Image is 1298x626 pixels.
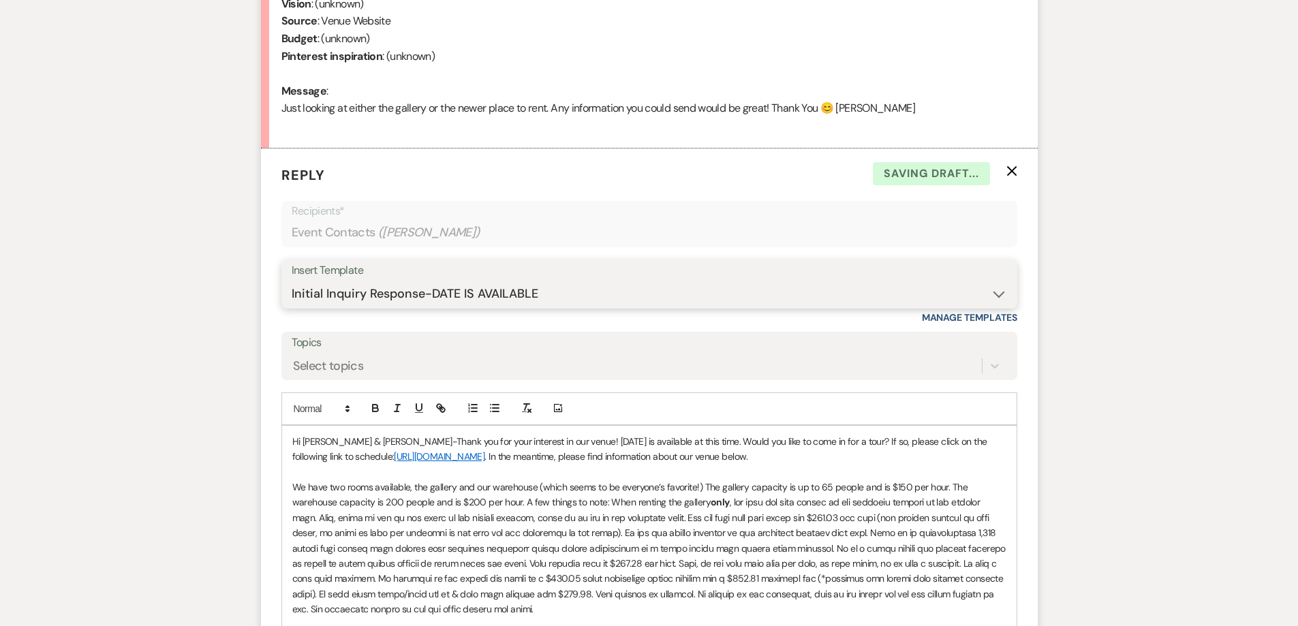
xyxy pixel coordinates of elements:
p: Hi [PERSON_NAME] & [PERSON_NAME]-Thank you for your interest in our venue! [DATE] is available at... [292,434,1006,465]
strong: only [711,496,730,508]
a: Manage Templates [922,311,1017,324]
a: [URL][DOMAIN_NAME] [394,450,484,463]
div: Event Contacts [292,219,1007,246]
b: Message [281,84,327,98]
b: Budget [281,31,318,46]
span: ( [PERSON_NAME] ) [378,223,480,242]
div: Insert Template [292,261,1007,281]
b: Pinterest inspiration [281,49,383,63]
span: Reply [281,166,325,184]
b: Source [281,14,318,28]
span: Saving draft... [873,162,990,185]
p: Recipients* [292,202,1007,220]
label: Topics [292,333,1007,353]
div: Select topics [293,356,364,375]
p: We have two rooms available, the gallery and our warehouse (which seems to be everyone’s favorite... [292,480,1006,617]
